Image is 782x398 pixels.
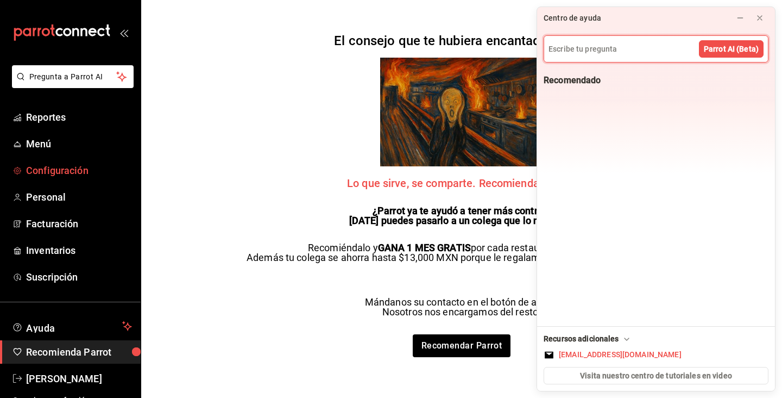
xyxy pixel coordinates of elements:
a: Pregunta a Parrot AI [8,79,134,90]
button: Visita nuestro centro de tutoriales en video [544,367,768,384]
span: Menú [26,136,132,151]
div: Recomendado [544,74,601,86]
span: Visita nuestro centro de tutoriales en video [580,370,732,382]
span: Reportes [26,110,132,125]
img: referrals Parrot [380,58,543,166]
div: [EMAIL_ADDRESS][DOMAIN_NAME] [559,349,682,360]
span: Inventarios [26,243,132,258]
div: Grid Recommendations [544,93,768,102]
span: Suscripción [26,270,132,284]
strong: GANA 1 MES GRATIS [378,242,471,253]
span: Personal [26,190,132,204]
p: Mándanos su contacto en el botón de abajo. Nosotros nos encargamos del resto. [365,297,559,317]
p: Recomiéndalo y por cada restaurante que se una. Además tu colega se ahorra hasta $13,000 MXN porq... [247,243,677,263]
button: [EMAIL_ADDRESS][DOMAIN_NAME] [544,349,768,360]
div: Recursos adicionales [544,333,632,345]
input: Escribe tu pregunta [544,36,768,62]
strong: ¿Parrot ya te ayudó a tener más control? [373,205,551,216]
button: open_drawer_menu [119,28,128,37]
span: [PERSON_NAME] [26,371,132,386]
h2: El consejo que te hubiera encantado recibir [334,34,589,47]
span: Ayuda [26,320,118,333]
div: Centro de ayuda [544,13,601,24]
span: Facturación [26,216,132,231]
span: Parrot AI (Beta) [704,43,759,55]
a: Recomendar Parrot [413,334,511,357]
button: Parrot AI (Beta) [699,40,764,58]
span: Lo que sirve, se comparte. Recomienda Parrot. [347,178,576,189]
span: Recomienda Parrot [26,345,132,359]
strong: [DATE] puedes pasarlo a un colega que lo necesita. [349,215,575,226]
button: Pregunta a Parrot AI [12,65,134,88]
span: Configuración [26,163,132,178]
span: Pregunta a Parrot AI [29,71,117,83]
